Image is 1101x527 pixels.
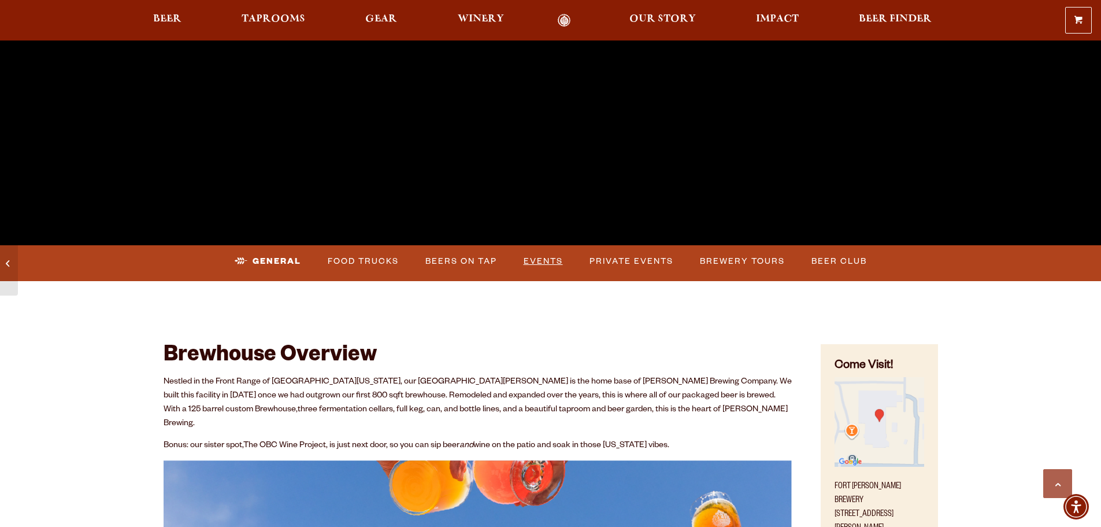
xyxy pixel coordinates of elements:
div: Accessibility Menu [1063,494,1089,519]
em: and [459,441,473,451]
p: Bonus: our sister spot, , is just next door, so you can sip beer wine on the patio and soak in th... [164,439,792,453]
a: Our Story [622,14,703,27]
a: Beers on Tap [421,248,502,275]
p: Nestled in the Front Range of [GEOGRAPHIC_DATA][US_STATE], our [GEOGRAPHIC_DATA][PERSON_NAME] is ... [164,375,792,431]
a: General [230,248,306,275]
h2: Brewhouse Overview [164,344,792,370]
a: Beer [146,14,189,27]
a: Beer Club [807,248,872,275]
span: Gear [365,14,397,24]
a: Winery [450,14,511,27]
a: Beer Finder [851,14,939,27]
span: Our Story [629,14,696,24]
span: three fermentation cellars, full keg, can, and bottle lines, and a beautiful taproom and beer gar... [164,406,788,429]
a: Impact [748,14,806,27]
h4: Come Visit! [835,358,924,375]
a: Private Events [585,248,678,275]
a: Food Trucks [323,248,403,275]
a: Taprooms [234,14,313,27]
a: The OBC Wine Project [243,441,326,451]
a: Odell Home [543,14,586,27]
span: Winery [458,14,504,24]
span: Beer [153,14,181,24]
img: Small thumbnail of location on map [835,377,924,466]
span: Impact [756,14,799,24]
a: Events [519,248,568,275]
span: Taprooms [242,14,305,24]
a: Brewery Tours [695,248,789,275]
a: Find on Google Maps (opens in a new window) [835,461,924,470]
a: Gear [358,14,405,27]
a: Scroll to top [1043,469,1072,498]
span: Beer Finder [859,14,932,24]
